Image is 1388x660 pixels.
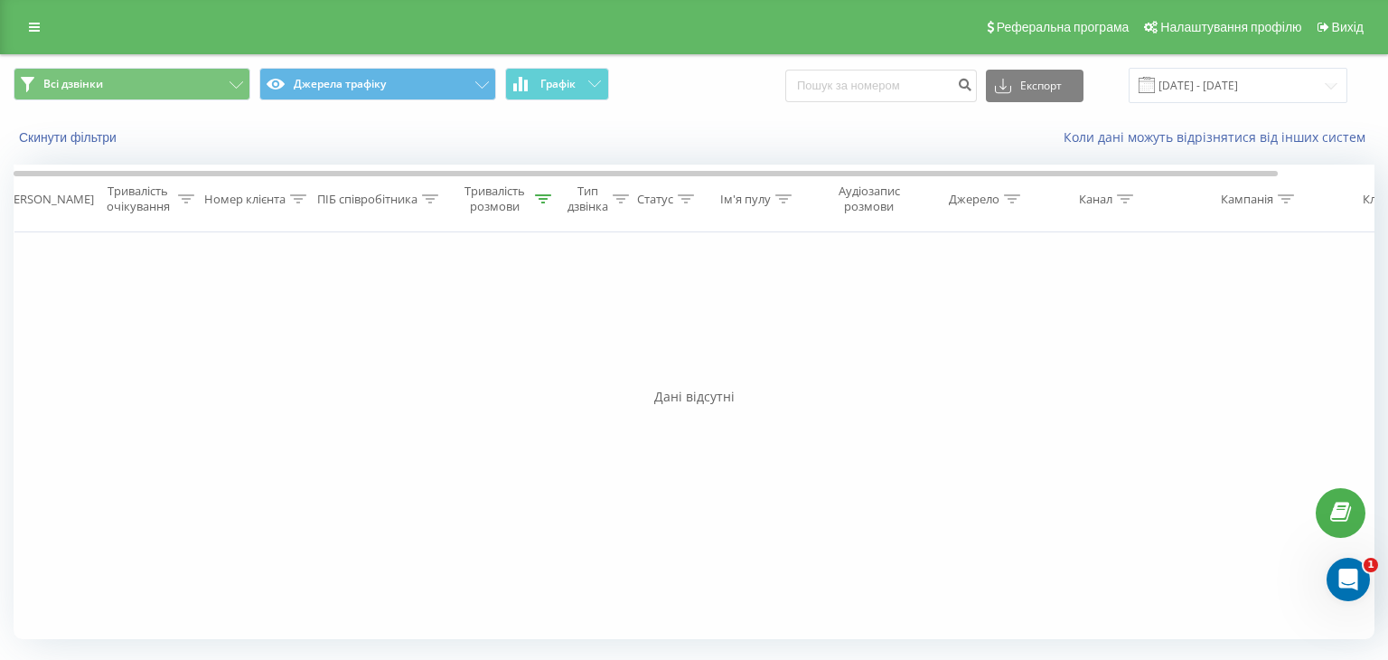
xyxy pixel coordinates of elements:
[1079,192,1112,207] div: Канал
[637,192,673,207] div: Статус
[3,192,94,207] div: [PERSON_NAME]
[102,184,173,214] div: Тривалість очікування
[14,129,126,146] button: Скинути фільтри
[43,77,103,91] span: Всі дзвінки
[259,68,496,100] button: Джерела трафіку
[949,192,999,207] div: Джерело
[785,70,977,102] input: Пошук за номером
[14,388,1374,406] div: Дані відсутні
[14,68,250,100] button: Всі дзвінки
[720,192,771,207] div: Ім'я пулу
[997,20,1130,34] span: Реферальна програма
[825,184,913,214] div: Аудіозапис розмови
[567,184,608,214] div: Тип дзвінка
[505,68,609,100] button: Графік
[540,78,576,90] span: Графік
[986,70,1083,102] button: Експорт
[204,192,286,207] div: Номер клієнта
[317,192,417,207] div: ПІБ співробітника
[1332,20,1364,34] span: Вихід
[1160,20,1301,34] span: Налаштування профілю
[1064,128,1374,146] a: Коли дані можуть відрізнятися вiд інших систем
[1221,192,1273,207] div: Кампанія
[1364,558,1378,572] span: 1
[1327,558,1370,601] iframe: Intercom live chat
[459,184,530,214] div: Тривалість розмови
